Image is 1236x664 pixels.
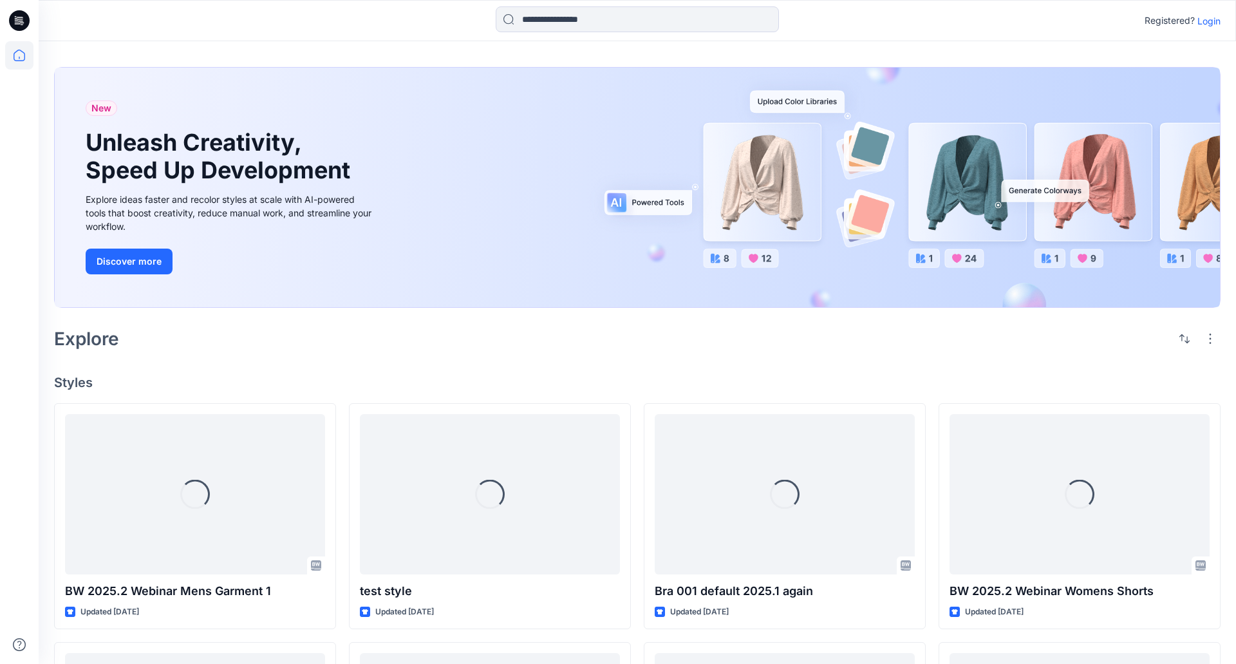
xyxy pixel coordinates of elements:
[54,328,119,349] h2: Explore
[965,605,1024,619] p: Updated [DATE]
[1197,14,1221,28] p: Login
[950,582,1210,600] p: BW 2025.2 Webinar Womens Shorts
[65,582,325,600] p: BW 2025.2 Webinar Mens Garment 1
[86,129,356,184] h1: Unleash Creativity, Speed Up Development
[670,605,729,619] p: Updated [DATE]
[655,582,915,600] p: Bra 001 default 2025.1 again
[86,193,375,233] div: Explore ideas faster and recolor styles at scale with AI-powered tools that boost creativity, red...
[91,100,111,116] span: New
[54,375,1221,390] h4: Styles
[86,249,173,274] button: Discover more
[80,605,139,619] p: Updated [DATE]
[86,249,375,274] a: Discover more
[1145,13,1195,28] p: Registered?
[375,605,434,619] p: Updated [DATE]
[360,582,620,600] p: test style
